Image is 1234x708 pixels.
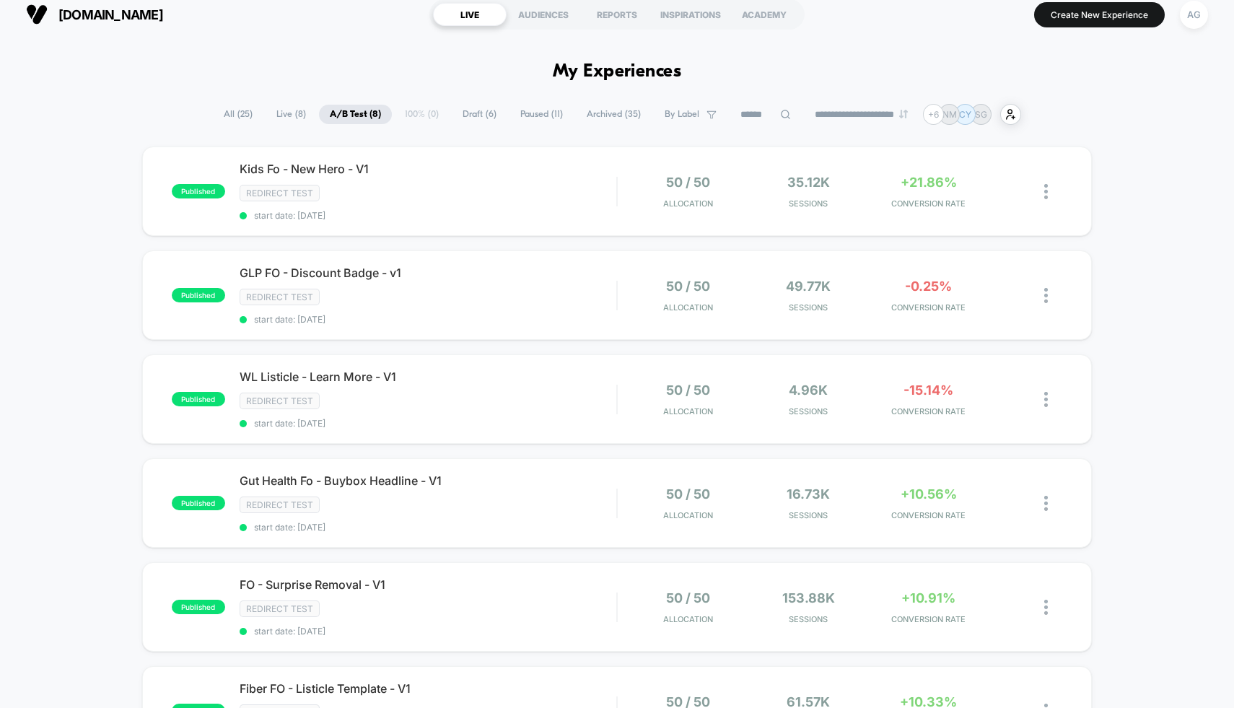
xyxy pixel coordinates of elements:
span: Redirect Test [240,497,320,513]
span: CONVERSION RATE [872,302,984,313]
p: NM [942,109,957,120]
span: start date: [DATE] [240,418,617,429]
span: Redirect Test [240,600,320,617]
span: Redirect Test [240,393,320,409]
span: 50 / 50 [666,486,710,502]
span: Fiber FO - Listicle Template - V1 [240,681,617,696]
span: published [172,392,225,406]
span: -15.14% [903,383,953,398]
span: Sessions [752,510,865,520]
span: [DOMAIN_NAME] [58,7,163,22]
span: published [172,184,225,198]
span: Gut Health Fo - Buybox Headline - V1 [240,473,617,488]
button: [DOMAIN_NAME] [22,3,167,26]
span: Draft ( 6 ) [452,105,507,124]
span: published [172,600,225,614]
div: REPORTS [580,3,654,26]
span: Redirect Test [240,185,320,201]
span: Sessions [752,614,865,624]
span: Redirect Test [240,289,320,305]
span: Allocation [663,198,713,209]
span: FO - Surprise Removal - V1 [240,577,617,592]
span: WL Listicle - Learn More - V1 [240,370,617,384]
span: Live ( 8 ) [266,105,317,124]
span: A/B Test ( 8 ) [319,105,392,124]
p: CY [959,109,971,120]
img: end [899,110,908,118]
span: 50 / 50 [666,175,710,190]
p: SG [975,109,987,120]
span: CONVERSION RATE [872,406,984,416]
span: 4.96k [789,383,828,398]
span: All ( 25 ) [213,105,263,124]
span: 35.12k [787,175,830,190]
span: 50 / 50 [666,590,710,606]
img: close [1044,288,1048,303]
span: +10.91% [901,590,955,606]
span: Allocation [663,614,713,624]
span: GLP FO - Discount Badge - v1 [240,266,617,280]
span: Sessions [752,406,865,416]
img: close [1044,184,1048,199]
span: +10.56% [901,486,957,502]
span: Sessions [752,302,865,313]
span: CONVERSION RATE [872,198,984,209]
span: Allocation [663,406,713,416]
span: Allocation [663,510,713,520]
div: INSPIRATIONS [654,3,727,26]
span: Paused ( 11 ) [509,105,574,124]
span: Sessions [752,198,865,209]
div: AG [1180,1,1208,29]
div: ACADEMY [727,3,801,26]
span: 153.88k [782,590,835,606]
span: +21.86% [901,175,957,190]
span: 50 / 50 [666,383,710,398]
button: Create New Experience [1034,2,1165,27]
h1: My Experiences [553,61,682,82]
img: close [1044,600,1048,615]
img: close [1044,496,1048,511]
span: -0.25% [905,279,952,294]
img: close [1044,392,1048,407]
span: Kids Fo - New Hero - V1 [240,162,617,176]
img: Visually logo [26,4,48,25]
span: published [172,288,225,302]
span: start date: [DATE] [240,522,617,533]
div: LIVE [433,3,507,26]
span: published [172,496,225,510]
span: Allocation [663,302,713,313]
span: start date: [DATE] [240,210,617,221]
span: 49.77k [786,279,831,294]
div: AUDIENCES [507,3,580,26]
span: start date: [DATE] [240,626,617,637]
span: start date: [DATE] [240,314,617,325]
div: + 6 [923,104,944,125]
span: Archived ( 35 ) [576,105,652,124]
span: 16.73k [787,486,830,502]
span: 50 / 50 [666,279,710,294]
span: CONVERSION RATE [872,510,984,520]
span: By Label [665,109,699,120]
span: CONVERSION RATE [872,614,984,624]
